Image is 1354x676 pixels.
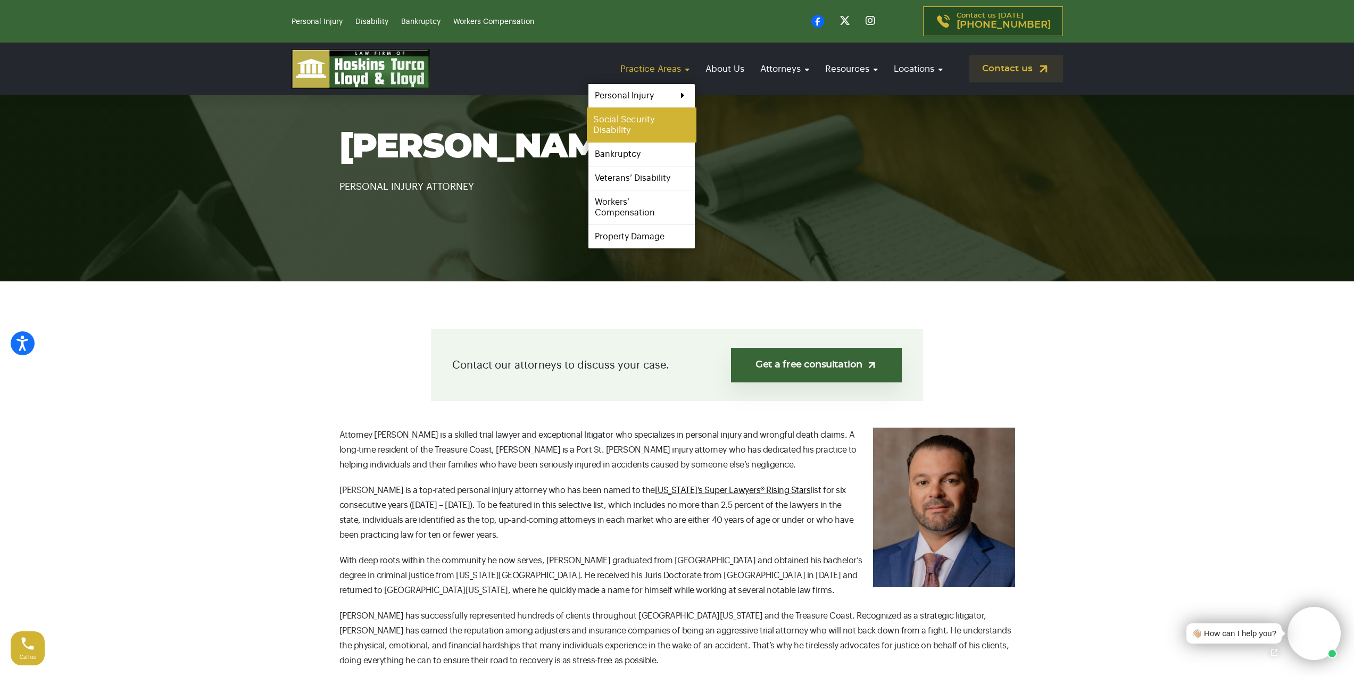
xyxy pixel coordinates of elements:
[1192,628,1276,640] div: 👋🏼 How can I help you?
[957,12,1051,30] p: Contact us [DATE]
[700,54,750,84] a: About Us
[339,553,1015,598] p: With deep roots within the community he now serves, [PERSON_NAME] graduated from [GEOGRAPHIC_DATA...
[655,486,811,495] a: [US_STATE]’s Super Lawyers® Rising Stars
[339,483,1015,543] p: [PERSON_NAME] is a top-rated personal injury attorney who has been named to the list for six cons...
[431,329,923,401] div: Contact our attorneys to discuss your case.
[615,54,695,84] a: Practice Areas
[292,49,430,89] img: logo
[755,54,815,84] a: Attorneys
[588,143,695,166] a: Bankruptcy
[339,182,474,191] span: PERSONAL INJURY ATTORNEY
[873,428,1015,587] img: Attorney Josh Heller
[588,190,695,224] a: Workers’ Compensation
[820,54,883,84] a: Resources
[355,18,388,26] a: Disability
[588,84,695,107] a: Personal Injury
[888,54,948,84] a: Locations
[292,18,343,26] a: Personal Injury
[923,6,1063,36] a: Contact us [DATE][PHONE_NUMBER]
[969,55,1063,82] a: Contact us
[339,129,1015,166] h1: [PERSON_NAME]
[588,166,695,190] a: Veterans’ Disability
[731,348,902,382] a: Get a free consultation
[588,225,695,248] a: Property Damage
[339,428,1015,472] p: Attorney [PERSON_NAME] is a skilled trial lawyer and exceptional litigator who specializes in per...
[401,18,441,26] a: Bankruptcy
[453,18,534,26] a: Workers Compensation
[866,360,877,371] img: arrow-up-right-light.svg
[339,608,1015,668] p: [PERSON_NAME] has successfully represented hundreds of clients throughout [GEOGRAPHIC_DATA][US_ST...
[1263,641,1285,664] a: Open chat
[587,107,696,143] a: Social Security Disability
[20,654,36,660] span: Call us
[957,20,1051,30] span: [PHONE_NUMBER]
